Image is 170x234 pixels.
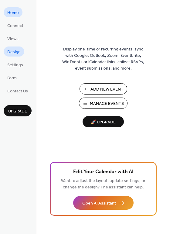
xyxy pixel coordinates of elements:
button: Add New Event [80,83,127,95]
span: Want to adjust the layout, update settings, or change the design? The assistant can help. [61,177,145,191]
button: Manage Events [79,98,127,109]
span: Upgrade [8,108,27,115]
span: Edit Your Calendar with AI [73,168,134,176]
span: Manage Events [90,101,124,107]
button: 🚀 Upgrade [83,116,124,127]
button: Upgrade [4,105,32,116]
span: Display one-time or recurring events, sync with Google, Outlook, Zoom, Eventbrite, Wix Events or ... [62,46,144,72]
span: Connect [7,23,23,29]
span: Design [7,49,21,55]
span: Form [7,75,17,81]
a: Views [4,33,22,43]
span: Settings [7,62,23,68]
span: Home [7,10,19,16]
a: Contact Us [4,86,32,96]
span: Open AI Assistant [82,200,116,207]
span: Contact Us [7,88,28,95]
span: Views [7,36,19,42]
span: Add New Event [90,86,124,93]
a: Settings [4,60,27,70]
a: Home [4,7,22,17]
a: Form [4,73,20,83]
button: Open AI Assistant [73,196,134,210]
a: Design [4,46,24,57]
a: Connect [4,20,27,30]
span: 🚀 Upgrade [86,118,120,126]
